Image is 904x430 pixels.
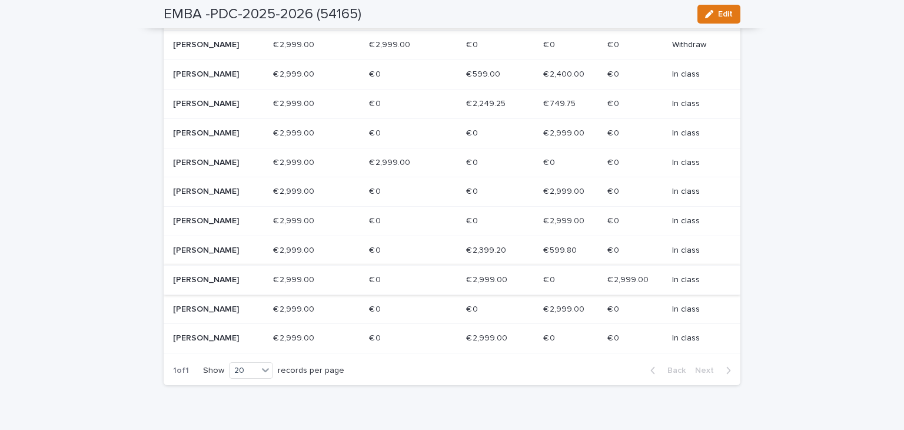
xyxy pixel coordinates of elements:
p: € 0 [369,67,383,80]
p: € 0 [369,184,383,197]
span: Edit [718,10,733,18]
p: In class [672,158,722,168]
tr: [PERSON_NAME]€ 2,999.00€ 2,999.00 € 0€ 0 € 2,249.25€ 2,249.25 € 749.75€ 749.75 € 0€ 0 In class [164,89,740,118]
p: € 0 [466,302,480,315]
h2: EMBA -PDC-2025-2026 (54165) [164,6,361,23]
p: € 0 [369,126,383,138]
p: In class [672,70,722,80]
tr: [PERSON_NAME]€ 2,999.00€ 2,999.00 € 0€ 0 € 0€ 0 € 2,999.00€ 2,999.00 € 0€ 0 In class [164,118,740,148]
p: € 2,999.00 [369,156,413,168]
p: € 0 [607,302,621,315]
p: € 0 [607,97,621,109]
p: In class [672,99,722,109]
button: Back [641,365,690,376]
span: Back [660,366,686,375]
p: € 2,999.00 [466,273,510,285]
p: [PERSON_NAME] [173,99,257,109]
tr: [PERSON_NAME]€ 2,999.00€ 2,999.00 € 0€ 0 € 2,999.00€ 2,999.00 € 0€ 0 € 0€ 0 In class [164,324,740,353]
p: € 0 [466,38,480,50]
p: € 0 [607,156,621,168]
p: In class [672,187,722,197]
button: Next [690,365,740,376]
p: € 2,999.00 [607,273,651,285]
p: In class [672,128,722,138]
p: € 2,400.00 [543,67,587,80]
p: € 2,999.00 [273,243,317,256]
p: € 0 [369,243,383,256]
p: € 2,999.00 [273,126,317,138]
p: [PERSON_NAME] [173,216,257,226]
p: Withdraw [672,40,722,50]
tr: [PERSON_NAME]€ 2,999.00€ 2,999.00 € 0€ 0 € 2,999.00€ 2,999.00 € 0€ 0 € 2,999.00€ 2,999.00 In class [164,265,740,295]
p: € 2,999.00 [543,126,587,138]
p: € 0 [466,126,480,138]
p: € 0 [369,97,383,109]
p: € 749.75 [543,97,578,109]
p: € 0 [607,126,621,138]
p: Show [203,366,224,376]
p: € 2,999.00 [273,214,317,226]
tr: [PERSON_NAME]€ 2,999.00€ 2,999.00 € 2,999.00€ 2,999.00 € 0€ 0 € 0€ 0 € 0€ 0 In class [164,148,740,177]
span: Next [695,366,721,375]
p: € 2,999.00 [543,184,587,197]
p: [PERSON_NAME] [173,187,257,197]
p: [PERSON_NAME] [173,333,257,343]
tr: [PERSON_NAME]€ 2,999.00€ 2,999.00 € 0€ 0 € 2,399.20€ 2,399.20 € 599.80€ 599.80 € 0€ 0 In class [164,236,740,265]
p: € 0 [466,156,480,168]
p: € 599.00 [466,67,503,80]
p: € 2,999.00 [466,331,510,343]
p: € 0 [543,273,557,285]
p: € 2,999.00 [543,214,587,226]
p: € 0 [607,243,621,256]
p: € 0 [466,214,480,226]
p: [PERSON_NAME] [173,128,257,138]
p: In class [672,333,722,343]
tr: [PERSON_NAME]€ 2,999.00€ 2,999.00 € 0€ 0 € 0€ 0 € 2,999.00€ 2,999.00 € 0€ 0 In class [164,177,740,207]
p: € 2,249.25 [466,97,508,109]
button: Edit [697,5,740,24]
p: € 2,999.00 [273,331,317,343]
p: In class [672,305,722,315]
p: [PERSON_NAME] [173,158,257,168]
p: € 2,999.00 [369,38,413,50]
p: € 0 [369,302,383,315]
p: € 2,399.20 [466,243,508,256]
p: € 2,999.00 [273,38,317,50]
p: € 0 [607,214,621,226]
p: records per page [278,366,344,376]
p: [PERSON_NAME] [173,40,257,50]
tr: [PERSON_NAME]€ 2,999.00€ 2,999.00 € 0€ 0 € 0€ 0 € 2,999.00€ 2,999.00 € 0€ 0 In class [164,207,740,236]
p: € 2,999.00 [273,156,317,168]
p: € 2,999.00 [543,302,587,315]
p: In class [672,216,722,226]
div: 20 [230,365,258,377]
p: € 0 [607,184,621,197]
p: [PERSON_NAME] [173,70,257,80]
p: € 2,999.00 [273,67,317,80]
p: € 0 [543,156,557,168]
p: € 0 [607,331,621,343]
p: [PERSON_NAME] [173,275,257,285]
p: € 0 [543,38,557,50]
p: In class [672,246,722,256]
p: € 0 [607,38,621,50]
p: In class [672,275,722,285]
tr: [PERSON_NAME]€ 2,999.00€ 2,999.00 € 0€ 0 € 0€ 0 € 2,999.00€ 2,999.00 € 0€ 0 In class [164,295,740,324]
p: 1 of 1 [164,356,198,385]
p: € 0 [369,273,383,285]
tr: [PERSON_NAME]€ 2,999.00€ 2,999.00 € 0€ 0 € 599.00€ 599.00 € 2,400.00€ 2,400.00 € 0€ 0 In class [164,60,740,90]
p: € 2,999.00 [273,273,317,285]
p: € 2,999.00 [273,97,317,109]
p: € 2,999.00 [273,302,317,315]
p: € 0 [466,184,480,197]
p: [PERSON_NAME] [173,305,257,315]
p: € 0 [607,67,621,80]
p: [PERSON_NAME] [173,246,257,256]
p: € 0 [369,331,383,343]
p: € 0 [543,331,557,343]
tr: [PERSON_NAME]€ 2,999.00€ 2,999.00 € 2,999.00€ 2,999.00 € 0€ 0 € 0€ 0 € 0€ 0 Withdraw [164,31,740,60]
p: € 2,999.00 [273,184,317,197]
p: € 0 [369,214,383,226]
p: € 599.80 [543,243,579,256]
